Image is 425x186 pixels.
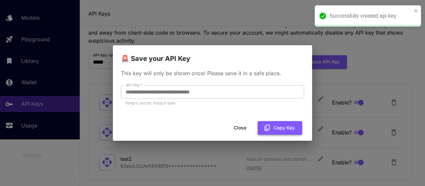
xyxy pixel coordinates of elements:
[121,69,304,77] p: This key will only be shown once! Please save it in a safe place.
[113,45,312,64] h2: 🚨 Save your API Key
[414,8,418,13] button: close
[329,12,412,20] div: Successfully created api key
[225,121,255,135] button: Close
[126,100,299,106] p: Keep it secret. Keep it safe.
[126,82,143,88] label: API Key
[258,121,302,135] button: Copy Key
